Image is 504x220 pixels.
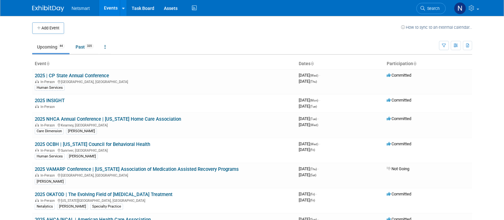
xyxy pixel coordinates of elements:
span: (Fri) [310,199,315,202]
span: (Thu) [310,167,317,171]
div: [PERSON_NAME] [57,204,88,209]
span: [DATE] [299,73,320,78]
div: [US_STATE][GEOGRAPHIC_DATA], [GEOGRAPHIC_DATA] [35,198,294,203]
a: Sort by Participation Type [413,61,416,66]
a: 2025 INSIGHT [35,98,65,103]
th: Dates [296,58,384,69]
span: Committed [387,141,411,146]
span: In-Person [40,123,57,127]
div: Netalytics [35,204,55,209]
div: [PERSON_NAME] [66,128,97,134]
span: (Fri) [310,148,315,152]
span: - [318,166,319,171]
button: Add Event [32,22,64,34]
span: [DATE] [299,104,317,109]
span: 44 [58,44,65,49]
div: [GEOGRAPHIC_DATA], [GEOGRAPHIC_DATA] [35,172,294,178]
span: [DATE] [299,166,319,171]
span: (Sat) [310,173,316,177]
span: (Wed) [310,142,318,146]
span: In-Person [40,80,57,84]
span: [DATE] [299,98,320,102]
img: In-Person Event [35,105,39,108]
a: 2025 OKATOD | The Evolving Field of [MEDICAL_DATA] Treatment [35,192,172,197]
th: Participation [384,58,472,69]
th: Event [32,58,296,69]
div: [PERSON_NAME] [67,154,98,159]
span: [DATE] [299,122,318,127]
a: How to sync to an external calendar... [401,25,472,30]
span: (Tue) [310,105,317,108]
span: In-Person [40,105,57,109]
a: 2025 VAMARP Conference | [US_STATE] Association of Medication Assisted Recovery Programs [35,166,239,172]
span: Committed [387,192,411,196]
a: Sort by Event Name [46,61,49,66]
span: Committed [387,73,411,78]
div: [GEOGRAPHIC_DATA], [GEOGRAPHIC_DATA] [35,79,294,84]
span: [DATE] [299,192,317,196]
span: [DATE] [299,147,315,152]
div: Kearney, [GEOGRAPHIC_DATA] [35,122,294,127]
a: Search [416,3,446,14]
a: Upcoming44 [32,41,69,53]
img: In-Person Event [35,199,39,202]
span: [DATE] [299,198,315,202]
span: Committed [387,116,411,121]
span: [DATE] [299,141,320,146]
span: - [318,116,319,121]
img: In-Person Event [35,173,39,177]
img: In-Person Event [35,123,39,126]
span: (Tue) [310,117,317,121]
span: [DATE] [299,116,319,121]
span: (Wed) [310,74,318,77]
a: Past335 [71,41,99,53]
span: Netsmart [72,6,90,11]
div: [PERSON_NAME] [35,179,66,185]
img: ExhibitDay [32,5,64,12]
div: Care Dimension [35,128,64,134]
span: - [316,192,317,196]
span: - [319,73,320,78]
img: In-Person Event [35,148,39,152]
img: Nina Finn [454,2,466,14]
span: (Wed) [310,123,318,127]
span: (Mon) [310,99,318,102]
a: Sort by Start Date [310,61,314,66]
span: [DATE] [299,172,316,177]
span: Committed [387,98,411,102]
a: 2025 OCBH | [US_STATE] Council for Behavioral Health [35,141,150,147]
div: Human Services [35,154,65,159]
div: Human Services [35,85,65,91]
span: In-Person [40,199,57,203]
span: [DATE] [299,79,317,84]
span: In-Person [40,173,57,178]
a: 2025 | CP State Annual Conference [35,73,109,79]
a: 2025 NHCA Annual Conference | [US_STATE] Home Care Association [35,116,181,122]
div: Sunriver, [GEOGRAPHIC_DATA] [35,148,294,153]
img: In-Person Event [35,80,39,83]
span: - [319,98,320,102]
span: In-Person [40,148,57,153]
span: Not Going [387,166,409,171]
div: Specialty Practice [90,204,123,209]
span: - [319,141,320,146]
span: (Fri) [310,193,315,196]
span: (Thu) [310,80,317,83]
span: Search [425,6,440,11]
span: 335 [85,44,94,49]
